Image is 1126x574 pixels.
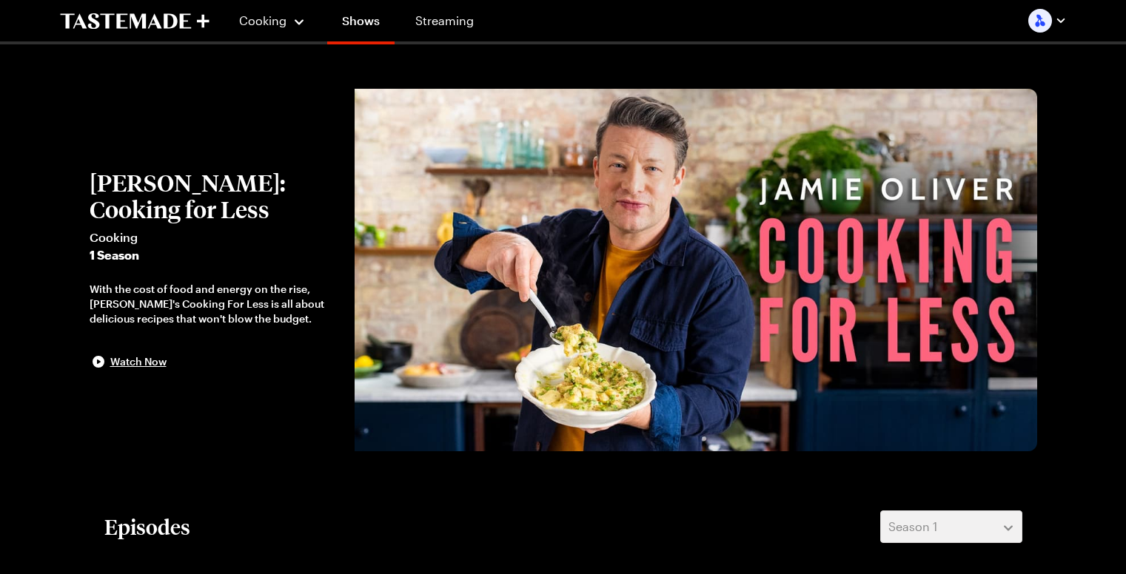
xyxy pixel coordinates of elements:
[60,13,210,30] a: To Tastemade Home Page
[90,229,340,246] span: Cooking
[888,518,937,536] span: Season 1
[90,246,340,264] span: 1 Season
[239,13,286,27] span: Cooking
[90,169,340,223] h2: [PERSON_NAME]: Cooking for Less
[880,510,1022,543] button: Season 1
[1028,9,1067,33] button: Profile picture
[239,3,306,38] button: Cooking
[1028,9,1052,33] img: Profile picture
[327,3,395,44] a: Shows
[104,513,190,540] h2: Episodes
[90,282,340,326] div: With the cost of food and energy on the rise, [PERSON_NAME]'s Cooking For Less is all about delic...
[90,169,340,371] button: [PERSON_NAME]: Cooking for LessCooking1 SeasonWith the cost of food and energy on the rise, [PERS...
[110,354,167,369] span: Watch Now
[355,89,1037,451] img: Jamie Oliver: Cooking for Less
